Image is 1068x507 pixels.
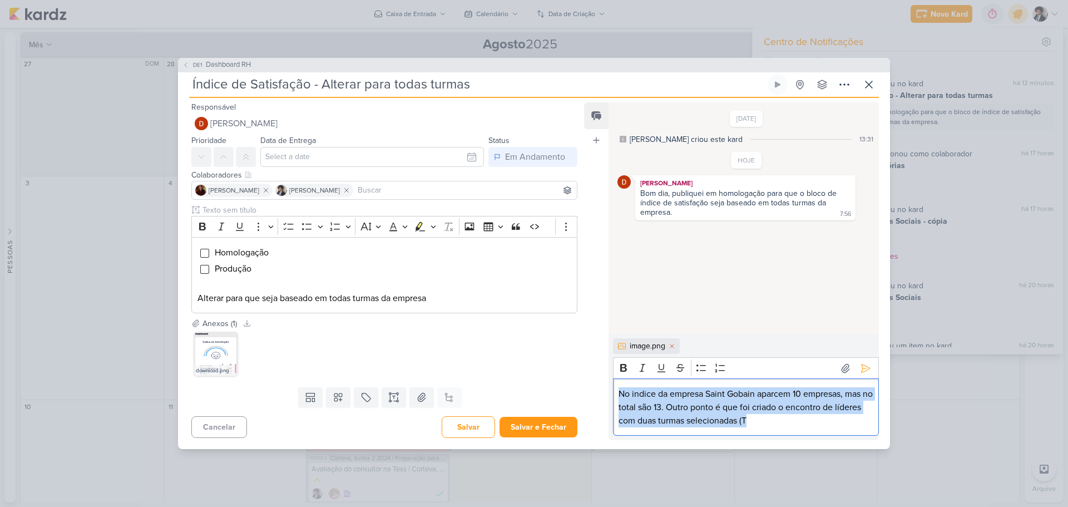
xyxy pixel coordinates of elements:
[194,332,238,376] img: OkjDcwHEE9A20qWDBdOHCfaTe7H76s-metaZG93bmxvYWQucG5n-.png
[191,136,226,145] label: Prioridade
[191,114,577,134] button: [PERSON_NAME]
[773,80,782,89] div: Ligar relógio
[355,184,575,197] input: Buscar
[195,117,208,130] img: Davi Elias Teixeira
[200,204,577,216] input: Texto sem título
[191,237,577,313] div: Editor editing area: main
[619,387,873,427] p: No indice da empresa Saint Gobain aparcem 10 empresas, mas no total são 13. Outro ponto é que foi...
[637,178,853,189] div: [PERSON_NAME]
[210,117,278,130] span: [PERSON_NAME]
[289,185,340,195] span: [PERSON_NAME]
[191,102,236,112] label: Responsável
[500,417,577,437] button: Salvar e Fechar
[260,147,484,167] input: Select a date
[182,60,251,71] button: DE1 Dashboard RH
[442,416,495,438] button: Salvar
[840,210,851,219] div: 7:56
[859,134,873,144] div: 13:31
[617,175,631,189] img: Davi Elias Teixeira
[189,75,765,95] input: Kard Sem Título
[505,150,565,164] div: Em Andamento
[276,185,287,196] img: Pedro Luahn Simões
[194,365,238,376] div: download.png
[206,60,251,71] span: Dashboard RH
[197,292,571,305] p: Alterar para que seja baseado em todas turmas da empresa
[191,61,204,69] span: DE1
[215,263,251,274] span: Produção
[191,416,247,438] button: Cancelar
[202,318,237,329] div: Anexos (1)
[613,378,879,436] div: Editor editing area: main
[640,189,839,217] div: Bom dia, publiquei em homologação para que o bloco de índice de satisfação seja baseado em todas ...
[191,216,577,238] div: Editor toolbar
[488,136,510,145] label: Status
[195,185,206,196] img: Jaqueline Molina
[630,134,743,145] div: [PERSON_NAME] criou este kard
[488,147,577,167] button: Em Andamento
[613,357,879,379] div: Editor toolbar
[209,185,259,195] span: [PERSON_NAME]
[630,340,665,352] div: image.png
[191,169,577,181] div: Colaboradores
[215,247,269,258] span: Homologação
[260,136,316,145] label: Data de Entrega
